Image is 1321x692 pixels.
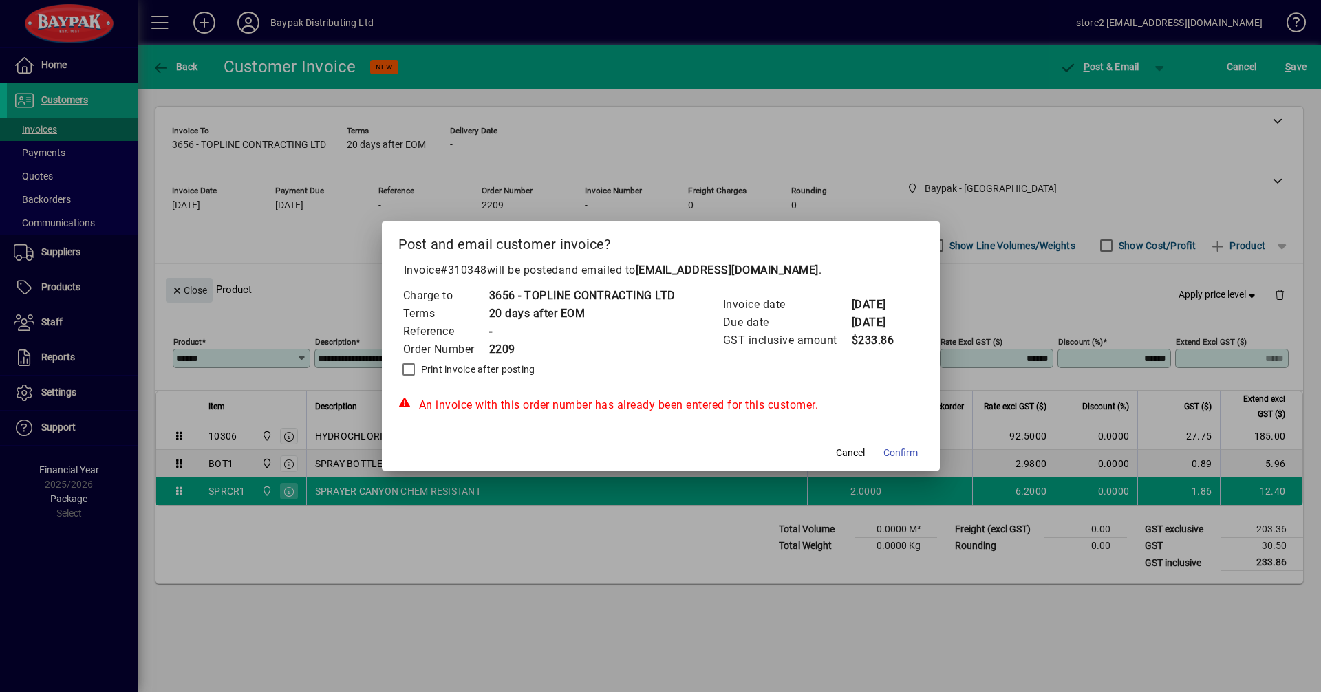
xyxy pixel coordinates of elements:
[636,263,819,277] b: [EMAIL_ADDRESS][DOMAIN_NAME]
[722,332,851,349] td: GST inclusive amount
[851,332,906,349] td: $233.86
[722,314,851,332] td: Due date
[488,287,676,305] td: 3656 - TOPLINE CONTRACTING LTD
[836,446,865,460] span: Cancel
[488,305,676,323] td: 20 days after EOM
[440,263,487,277] span: #310348
[398,262,923,279] p: Invoice will be posted .
[883,446,918,460] span: Confirm
[402,340,488,358] td: Order Number
[488,340,676,358] td: 2209
[828,440,872,465] button: Cancel
[402,305,488,323] td: Terms
[418,363,535,376] label: Print invoice after posting
[878,440,923,465] button: Confirm
[402,287,488,305] td: Charge to
[851,296,906,314] td: [DATE]
[722,296,851,314] td: Invoice date
[559,263,819,277] span: and emailed to
[488,323,676,340] td: -
[398,397,923,413] div: An invoice with this order number has already been entered for this customer.
[382,221,940,261] h2: Post and email customer invoice?
[851,314,906,332] td: [DATE]
[402,323,488,340] td: Reference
